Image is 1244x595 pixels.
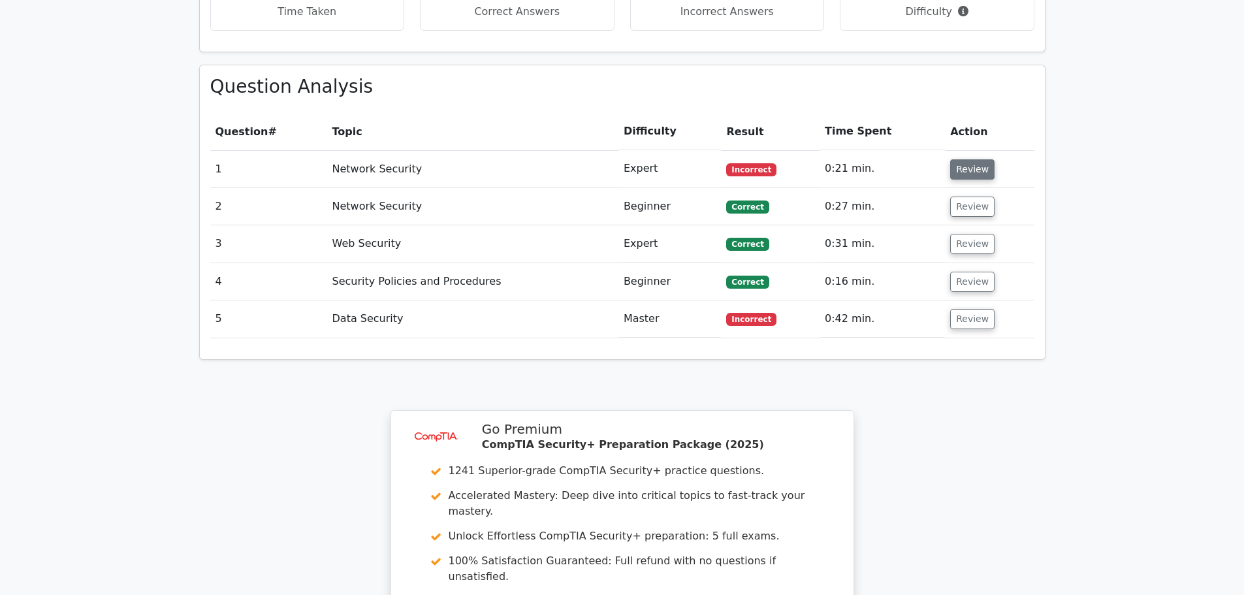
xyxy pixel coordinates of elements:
[726,238,769,251] span: Correct
[618,113,722,150] th: Difficulty
[327,225,618,263] td: Web Security
[950,272,995,292] button: Review
[851,4,1023,20] p: Difficulty
[618,150,722,187] td: Expert
[431,4,603,20] p: Correct Answers
[210,225,327,263] td: 3
[618,263,722,300] td: Beginner
[950,159,995,180] button: Review
[721,113,820,150] th: Result
[210,300,327,338] td: 5
[950,309,995,329] button: Review
[820,225,945,263] td: 0:31 min.
[210,76,1034,98] h3: Question Analysis
[820,188,945,225] td: 0:27 min.
[215,125,268,138] span: Question
[210,113,327,150] th: #
[950,234,995,254] button: Review
[221,4,394,20] p: Time Taken
[618,225,722,263] td: Expert
[618,188,722,225] td: Beginner
[726,276,769,289] span: Correct
[327,188,618,225] td: Network Security
[210,188,327,225] td: 2
[726,163,776,176] span: Incorrect
[820,150,945,187] td: 0:21 min.
[327,300,618,338] td: Data Security
[726,201,769,214] span: Correct
[820,113,945,150] th: Time Spent
[210,263,327,300] td: 4
[327,263,618,300] td: Security Policies and Procedures
[327,150,618,187] td: Network Security
[820,300,945,338] td: 0:42 min.
[641,4,814,20] p: Incorrect Answers
[820,263,945,300] td: 0:16 min.
[618,300,722,338] td: Master
[210,150,327,187] td: 1
[950,197,995,217] button: Review
[327,113,618,150] th: Topic
[726,313,776,326] span: Incorrect
[945,113,1034,150] th: Action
